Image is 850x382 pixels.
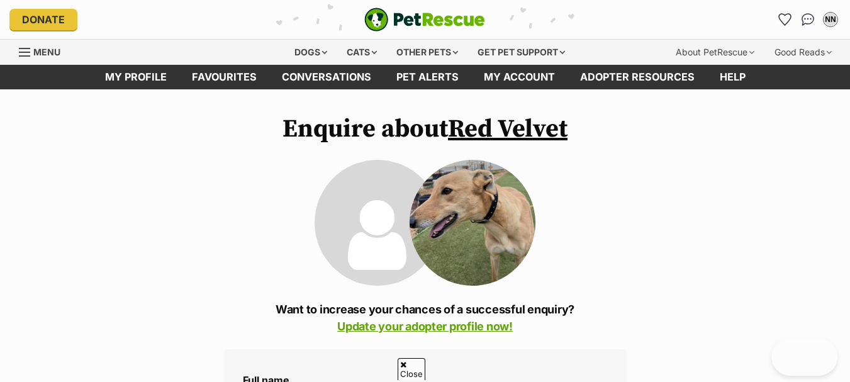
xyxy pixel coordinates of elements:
[824,13,837,26] div: NN
[269,65,384,89] a: conversations
[667,40,763,65] div: About PetRescue
[364,8,485,31] img: logo-e224e6f780fb5917bec1dbf3a21bbac754714ae5b6737aabdf751b685950b380.svg
[568,65,707,89] a: Adopter resources
[469,40,574,65] div: Get pet support
[775,9,795,30] a: Favourites
[33,47,60,57] span: Menu
[410,160,535,286] img: Red Velvet
[471,65,568,89] a: My account
[224,115,627,143] h1: Enquire about
[92,65,179,89] a: My profile
[338,40,386,65] div: Cats
[337,320,513,333] a: Update your adopter profile now!
[224,301,627,335] p: Want to increase your chances of a successful enquiry?
[798,9,818,30] a: Conversations
[775,9,841,30] ul: Account quick links
[19,40,69,62] a: Menu
[364,8,485,31] a: PetRescue
[448,113,568,145] a: Red Velvet
[771,338,837,376] iframe: Help Scout Beacon - Open
[384,65,471,89] a: Pet alerts
[398,358,425,380] span: Close
[802,13,815,26] img: chat-41dd97257d64d25036548639549fe6c8038ab92f7586957e7f3b1b290dea8141.svg
[707,65,758,89] a: Help
[388,40,467,65] div: Other pets
[766,40,841,65] div: Good Reads
[9,9,77,30] a: Donate
[286,40,336,65] div: Dogs
[179,65,269,89] a: Favourites
[820,9,841,30] button: My account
